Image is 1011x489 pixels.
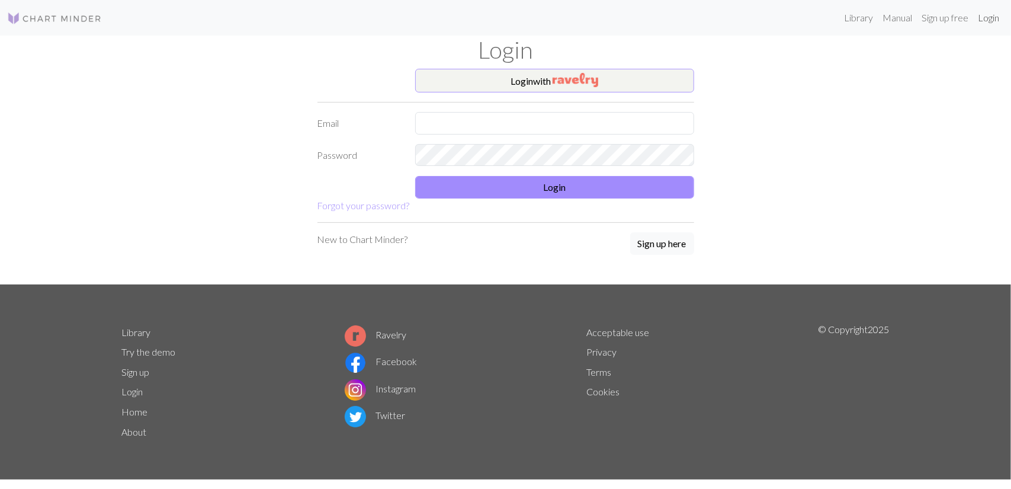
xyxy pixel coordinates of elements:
[586,327,649,338] a: Acceptable use
[122,386,143,397] a: Login
[345,383,416,394] a: Instagram
[839,6,878,30] a: Library
[415,69,694,92] button: Loginwith
[345,379,366,401] img: Instagram logo
[310,112,408,135] label: Email
[345,329,406,340] a: Ravelry
[122,406,148,417] a: Home
[345,325,366,347] img: Ravelry logo
[345,406,366,427] img: Twitter logo
[586,366,611,378] a: Terms
[122,327,151,338] a: Library
[345,410,405,421] a: Twitter
[553,73,598,87] img: Ravelry
[122,426,147,437] a: About
[586,386,620,397] a: Cookies
[122,346,176,357] a: Try the demo
[630,232,694,256] a: Sign up here
[586,346,617,357] a: Privacy
[973,6,1004,30] a: Login
[630,232,694,255] button: Sign up here
[7,11,102,25] img: Logo
[415,176,694,199] button: Login
[345,352,366,373] img: Facebook logo
[310,144,408,167] label: Password
[917,6,973,30] a: Sign up free
[122,366,150,378] a: Sign up
[317,200,410,211] a: Forgot your password?
[818,322,889,442] p: © Copyright 2025
[115,36,897,64] h1: Login
[878,6,917,30] a: Manual
[317,232,408,247] p: New to Chart Minder?
[345,356,417,367] a: Facebook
